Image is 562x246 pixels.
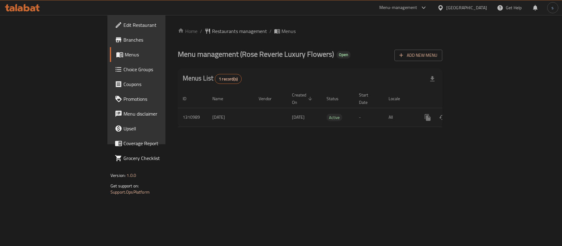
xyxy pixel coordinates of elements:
a: Branches [110,32,201,47]
td: - [354,108,384,127]
button: more [420,110,435,125]
span: Vendor [259,95,280,102]
div: Menu-management [379,4,417,11]
span: Branches [123,36,196,43]
a: Restaurants management [205,27,267,35]
span: Start Date [359,91,376,106]
li: / [269,27,272,35]
span: Menu management ( Rose Reverie Luxury Flowers ) [178,47,334,61]
span: Add New Menu [399,51,437,59]
nav: breadcrumb [178,27,442,35]
span: Promotions [123,95,196,103]
button: Change Status [435,110,450,125]
div: Open [336,51,351,59]
button: Add New Menu [394,50,442,61]
table: enhanced table [178,89,485,127]
h2: Menus List [183,74,242,84]
span: Coupons [123,80,196,88]
span: Menus [125,51,196,58]
td: All [384,108,415,127]
span: ID [183,95,194,102]
span: [DATE] [292,113,305,121]
span: s [552,4,554,11]
span: Coverage Report [123,140,196,147]
span: 1.0.0 [127,171,136,179]
span: Choice Groups [123,66,196,73]
a: Edit Restaurant [110,18,201,32]
span: Menu disclaimer [123,110,196,117]
span: Status [327,95,347,102]
a: Promotions [110,92,201,106]
a: Menu disclaimer [110,106,201,121]
span: Edit Restaurant [123,21,196,29]
div: Export file [425,72,440,86]
a: Choice Groups [110,62,201,77]
span: Restaurants management [212,27,267,35]
td: [DATE] [207,108,254,127]
span: Open [336,52,351,57]
span: Get support on: [110,182,139,190]
span: Created On [292,91,314,106]
a: Menus [110,47,201,62]
span: Grocery Checklist [123,154,196,162]
span: Version: [110,171,126,179]
a: Grocery Checklist [110,151,201,166]
span: 1 record(s) [215,76,241,82]
span: Name [212,95,231,102]
span: Locale [389,95,408,102]
div: [GEOGRAPHIC_DATA] [446,4,487,11]
a: Coupons [110,77,201,92]
span: Active [327,114,342,121]
a: Coverage Report [110,136,201,151]
span: Menus [281,27,296,35]
th: Actions [415,89,485,108]
a: Upsell [110,121,201,136]
span: Upsell [123,125,196,132]
a: Support.OpsPlatform [110,188,150,196]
